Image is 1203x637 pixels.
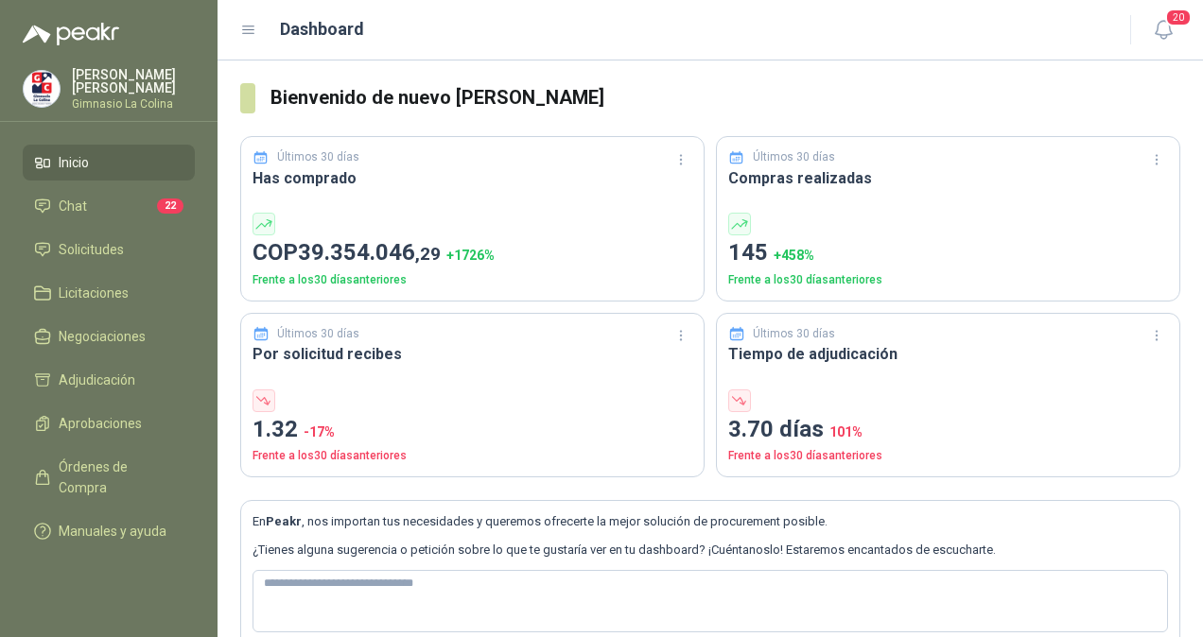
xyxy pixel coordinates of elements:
[59,152,89,173] span: Inicio
[1165,9,1192,26] span: 20
[23,232,195,267] a: Solicitudes
[23,405,195,441] a: Aprobaciones
[59,413,142,434] span: Aprobaciones
[728,342,1168,366] h3: Tiempo de adjudicación
[446,248,495,263] span: + 1726 %
[774,248,814,263] span: + 458 %
[59,283,129,303] span: Licitaciones
[829,424,863,439] span: 101 %
[253,447,692,465] p: Frente a los 30 días anteriores
[277,148,359,166] p: Últimos 30 días
[59,521,166,542] span: Manuales y ayuda
[59,239,124,260] span: Solicitudes
[23,449,195,506] a: Órdenes de Compra
[253,412,692,448] p: 1.32
[753,148,835,166] p: Últimos 30 días
[253,235,692,271] p: COP
[59,370,135,390] span: Adjudicación
[23,275,195,311] a: Licitaciones
[728,166,1168,190] h3: Compras realizadas
[59,456,177,498] span: Órdenes de Compra
[280,16,364,43] h1: Dashboard
[304,424,335,439] span: -17 %
[23,188,195,224] a: Chat22
[59,196,87,216] span: Chat
[23,145,195,181] a: Inicio
[266,514,302,528] b: Peakr
[1146,13,1180,47] button: 20
[253,541,1168,560] p: ¿Tienes alguna sugerencia o petición sobre lo que te gustaría ver en tu dashboard? ¡Cuéntanoslo! ...
[59,326,146,347] span: Negociaciones
[253,166,692,190] h3: Has comprado
[23,362,195,398] a: Adjudicación
[298,239,441,266] span: 39.354.046
[157,198,183,214] span: 22
[728,412,1168,448] p: 3.70 días
[23,318,195,354] a: Negociaciones
[72,98,195,110] p: Gimnasio La Colina
[72,68,195,95] p: [PERSON_NAME] [PERSON_NAME]
[728,271,1168,289] p: Frente a los 30 días anteriores
[728,447,1168,465] p: Frente a los 30 días anteriores
[415,243,441,265] span: ,29
[728,235,1168,271] p: 145
[23,23,119,45] img: Logo peakr
[253,271,692,289] p: Frente a los 30 días anteriores
[277,325,359,343] p: Últimos 30 días
[253,342,692,366] h3: Por solicitud recibes
[24,71,60,107] img: Company Logo
[253,512,1168,531] p: En , nos importan tus necesidades y queremos ofrecerte la mejor solución de procurement posible.
[23,513,195,549] a: Manuales y ayuda
[270,83,1181,112] h3: Bienvenido de nuevo [PERSON_NAME]
[753,325,835,343] p: Últimos 30 días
